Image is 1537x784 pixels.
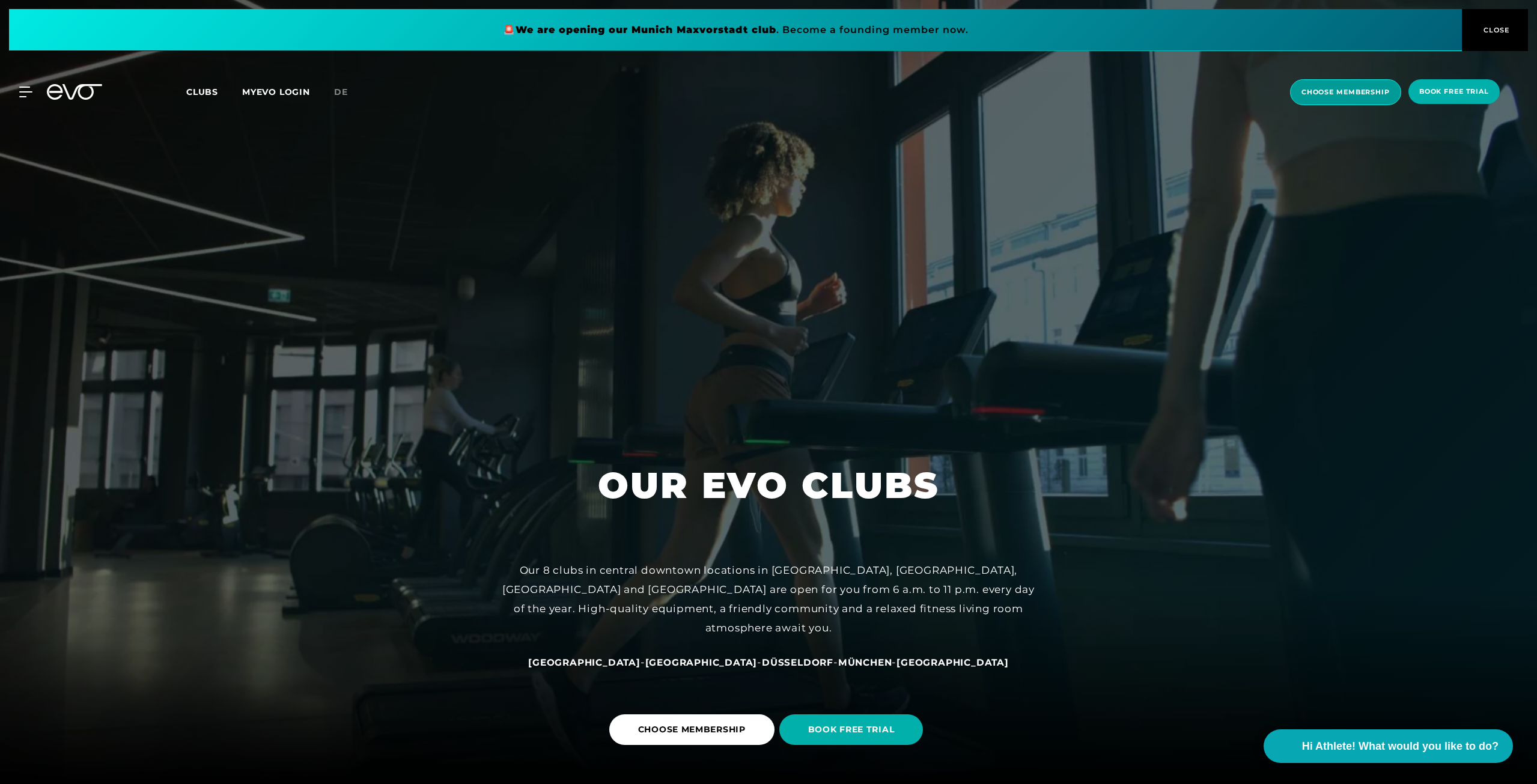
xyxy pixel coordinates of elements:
[1419,87,1489,97] span: book free trial
[609,705,779,754] a: CHOOSE MEMBERSHIP
[186,87,218,97] span: Clubs
[1286,79,1405,105] a: choose membership
[762,656,833,668] a: Düsseldorf
[638,723,746,736] span: CHOOSE MEMBERSHIP
[838,656,892,668] a: München
[1462,9,1528,51] button: CLOSE
[242,87,310,97] a: MYEVO LOGIN
[808,723,895,736] span: BOOK FREE TRIAL
[498,561,1039,638] div: Our 8 clubs in central downtown locations in [GEOGRAPHIC_DATA], [GEOGRAPHIC_DATA], [GEOGRAPHIC_DA...
[896,656,1009,668] a: [GEOGRAPHIC_DATA]
[186,86,242,97] a: Clubs
[1301,87,1390,97] span: choose membership
[334,87,348,97] span: de
[1481,25,1510,35] span: CLOSE
[528,656,641,668] a: [GEOGRAPHIC_DATA]
[498,652,1039,672] div: - - - -
[334,85,362,99] a: de
[598,462,939,509] h1: OUR EVO CLUBS
[1302,738,1499,755] span: Hi Athlete! What would you like to do?
[1264,729,1513,763] button: Hi Athlete! What would you like to do?
[1405,79,1503,105] a: book free trial
[645,656,758,668] a: [GEOGRAPHIC_DATA]
[779,705,928,754] a: BOOK FREE TRIAL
